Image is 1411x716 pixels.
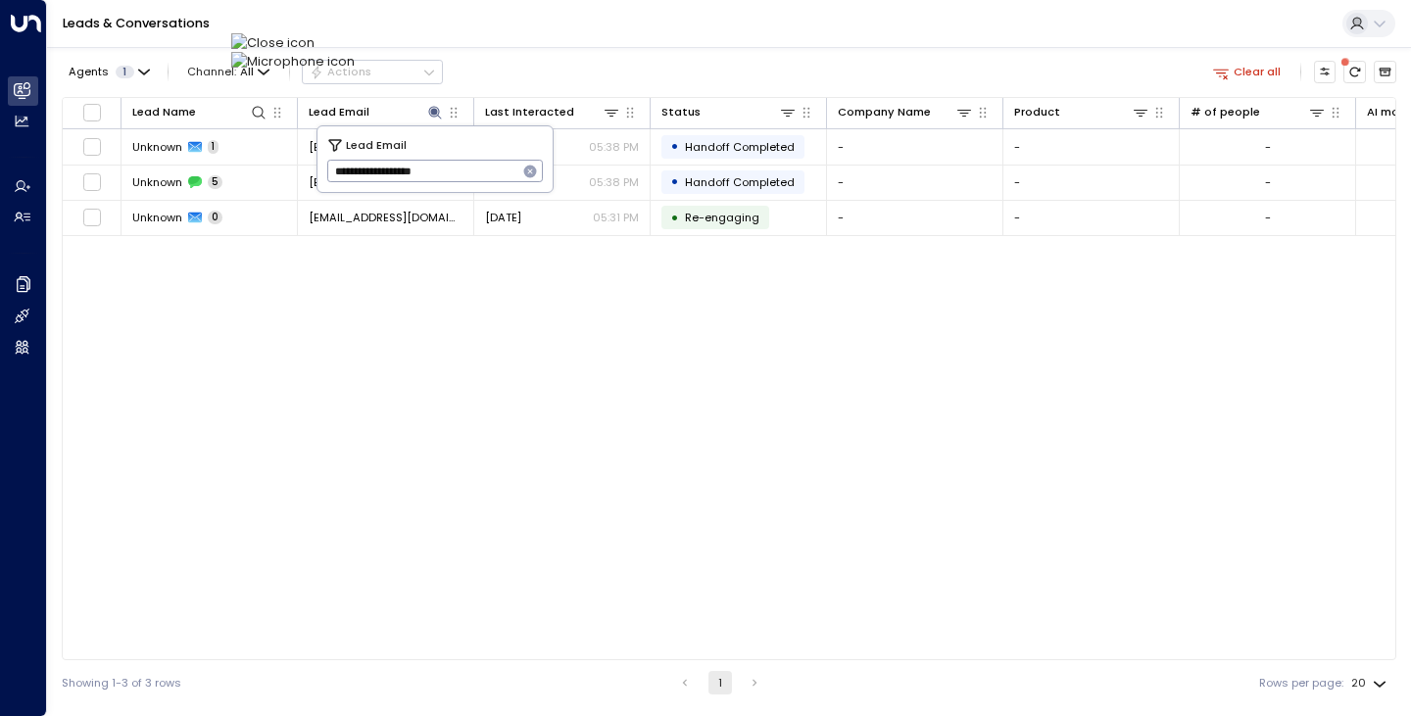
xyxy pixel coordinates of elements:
td: - [1003,166,1180,200]
span: Unknown [132,139,182,155]
span: lisaqying@gmail.com [309,139,462,155]
span: 1 [116,66,134,78]
span: Toggle select row [82,137,102,157]
button: Channel:All [181,61,276,82]
span: There are new threads available. Refresh the grid to view the latest updates. [1343,61,1366,83]
div: Button group with a nested menu [302,60,443,83]
div: # of people [1191,103,1260,121]
div: Lead Email [309,103,444,121]
div: Last Interacted [485,103,574,121]
div: • [670,205,679,231]
span: Lead Email [346,136,407,154]
span: Toggle select all [82,103,102,122]
div: Company Name [838,103,973,121]
td: - [1003,201,1180,235]
div: • [670,133,679,160]
div: Lead Email [309,103,369,121]
span: Handoff Completed [685,139,795,155]
p: 05:31 PM [593,210,639,225]
button: Customize [1314,61,1337,83]
div: • [670,168,679,195]
p: 05:38 PM [589,174,639,190]
span: Agents [69,67,109,77]
div: Status [661,103,797,121]
td: - [1003,129,1180,164]
span: 5 [208,175,222,189]
td: - [827,129,1003,164]
img: Close icon [231,33,355,52]
div: 20 [1351,671,1390,695]
span: Toggle select row [82,172,102,192]
div: Lead Name [132,103,268,121]
button: Archived Leads [1374,61,1396,83]
div: Last Interacted [485,103,620,121]
button: Agents1 [62,61,155,82]
nav: pagination navigation [672,671,767,694]
div: Lead Name [132,103,196,121]
span: Unknown [132,210,182,225]
div: Actions [310,65,371,78]
span: 0 [208,211,222,224]
button: Clear all [1206,61,1288,82]
td: - [827,166,1003,200]
img: Microphone icon [231,52,355,71]
span: 1 [208,140,219,154]
span: Channel: [181,61,276,82]
div: # of people [1191,103,1326,121]
div: - [1265,210,1271,225]
button: page 1 [708,671,732,694]
span: lisaqying@gmail.com [309,210,462,225]
span: lisaqying@gmail.com [309,174,462,190]
a: Leads & Conversations [63,15,210,31]
span: Unknown [132,174,182,190]
div: Product [1014,103,1149,121]
div: - [1265,174,1271,190]
td: - [827,201,1003,235]
div: - [1265,139,1271,155]
div: Product [1014,103,1060,121]
div: Showing 1-3 of 3 rows [62,675,181,692]
span: Yesterday [485,210,521,225]
p: 05:38 PM [589,139,639,155]
label: Rows per page: [1259,675,1343,692]
span: Toggle select row [82,208,102,227]
button: Actions [302,60,443,83]
span: Trigger [685,210,759,225]
div: Status [661,103,701,121]
span: Handoff Completed [685,174,795,190]
span: All [240,66,254,78]
div: Company Name [838,103,931,121]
